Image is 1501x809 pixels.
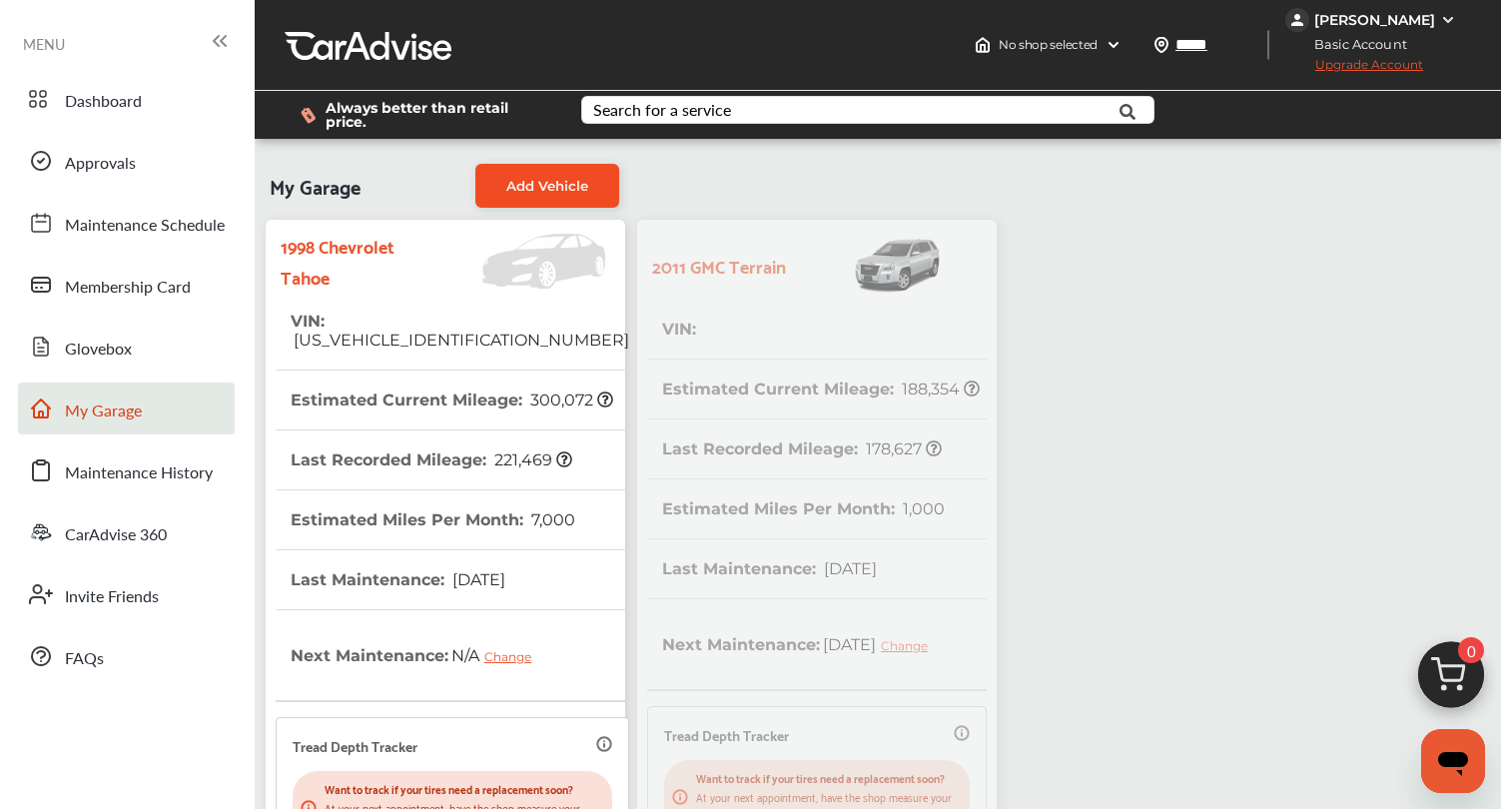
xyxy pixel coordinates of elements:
[18,444,235,496] a: Maintenance History
[1314,11,1435,29] div: [PERSON_NAME]
[65,584,159,610] span: Invite Friends
[325,779,604,798] p: Want to track if your tires need a replacement soon?
[18,73,235,125] a: Dashboard
[1458,637,1484,663] span: 0
[475,164,619,208] a: Add Vehicle
[18,197,235,249] a: Maintenance Schedule
[1287,34,1422,55] span: Basic Account
[484,649,541,664] div: Change
[491,450,572,469] span: 221,469
[281,230,417,292] strong: 1998 Chevrolet Tahoe
[291,371,613,429] th: Estimated Current Mileage :
[1403,632,1499,728] img: cart_icon.3d0951e8.svg
[65,89,142,115] span: Dashboard
[18,506,235,558] a: CarAdvise 360
[1285,57,1423,82] span: Upgrade Account
[270,164,361,208] span: My Garage
[527,391,613,409] span: 300,072
[291,430,572,489] th: Last Recorded Mileage :
[291,550,505,609] th: Last Maintenance :
[1106,37,1122,53] img: header-down-arrow.9dd2ce7d.svg
[291,490,575,549] th: Estimated Miles Per Month :
[18,630,235,682] a: FAQs
[65,213,225,239] span: Maintenance Schedule
[18,135,235,187] a: Approvals
[291,610,546,700] th: Next Maintenance :
[1440,12,1456,28] img: WGsFRI8htEPBVLJbROoPRyZpYNWhNONpIPPETTm6eUC0GeLEiAAAAAElFTkSuQmCC
[528,510,575,529] span: 7,000
[18,321,235,373] a: Glovebox
[301,107,316,124] img: dollor_label_vector.a70140d1.svg
[326,101,549,129] span: Always better than retail price.
[65,337,132,363] span: Glovebox
[417,234,615,289] img: Vehicle
[23,36,65,52] span: MENU
[293,734,417,757] p: Tread Depth Tracker
[291,292,629,370] th: VIN :
[975,37,991,53] img: header-home-logo.8d720a4f.svg
[593,102,731,118] div: Search for a service
[18,568,235,620] a: Invite Friends
[999,37,1098,53] span: No shop selected
[449,570,505,589] span: [DATE]
[65,399,142,424] span: My Garage
[291,331,629,350] span: [US_VEHICLE_IDENTIFICATION_NUMBER]
[65,275,191,301] span: Membership Card
[65,646,104,672] span: FAQs
[18,383,235,434] a: My Garage
[1421,729,1485,793] iframe: Button to launch messaging window
[1153,37,1169,53] img: location_vector.a44bc228.svg
[506,178,588,194] span: Add Vehicle
[18,259,235,311] a: Membership Card
[1267,30,1269,60] img: header-divider.bc55588e.svg
[65,522,167,548] span: CarAdvise 360
[65,151,136,177] span: Approvals
[65,460,213,486] span: Maintenance History
[448,630,546,680] span: N/A
[1285,8,1309,32] img: jVpblrzwTbfkPYzPPzSLxeg0AAAAASUVORK5CYII=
